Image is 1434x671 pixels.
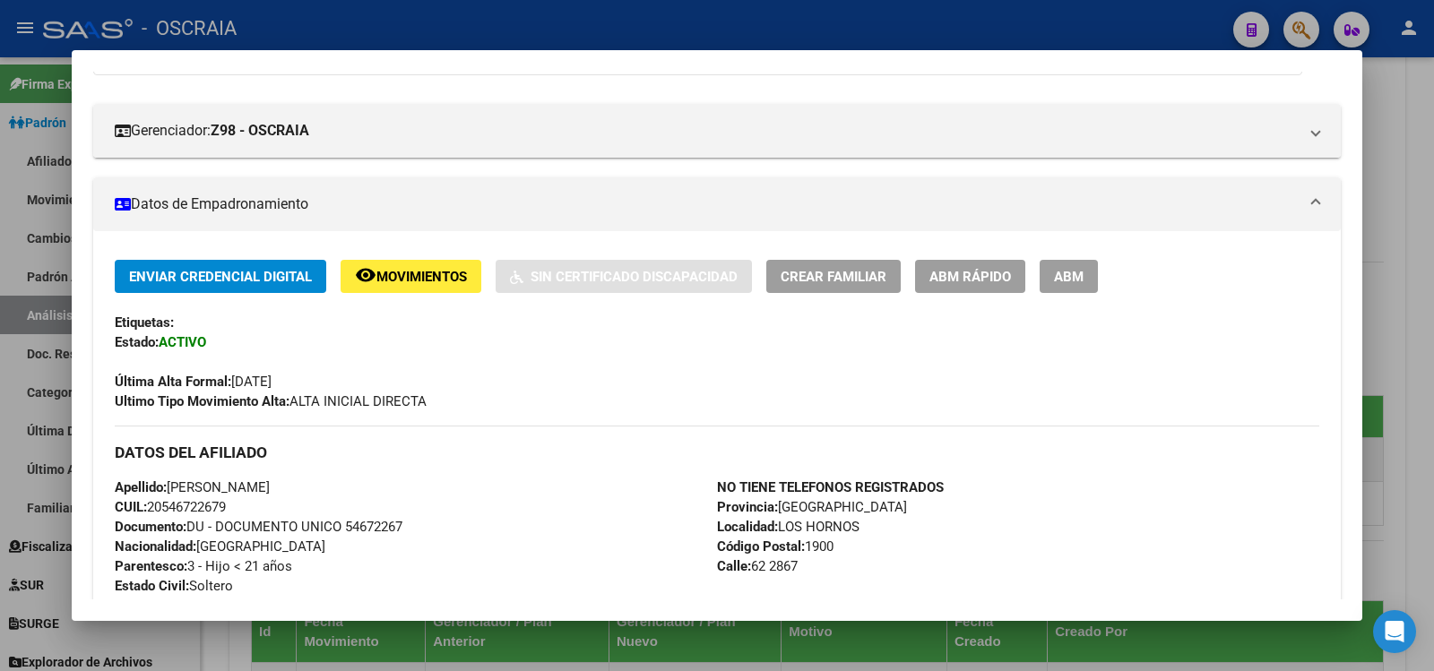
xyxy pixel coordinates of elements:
strong: Apellido: [115,479,167,495]
span: [GEOGRAPHIC_DATA] [115,538,325,555]
strong: Etiquetas: [115,314,174,331]
strong: Ultimo Tipo Movimiento Alta: [115,393,289,409]
span: ABM Rápido [929,269,1011,285]
mat-icon: remove_red_eye [355,264,376,286]
span: 3 - Hijo < 21 años [115,558,292,574]
mat-expansion-panel-header: Datos de Empadronamiento [93,177,1341,231]
div: Open Intercom Messenger [1373,610,1416,653]
strong: Última Alta Formal: [115,374,231,390]
strong: Localidad: [717,519,778,535]
strong: Calle: [717,558,751,574]
strong: Z98 - OSCRAIA [211,120,309,142]
mat-panel-title: Datos de Empadronamiento [115,194,1298,215]
span: [PERSON_NAME] [115,479,270,495]
strong: Nacionalidad: [115,538,196,555]
span: [DATE] [115,374,272,390]
span: ALTA INICIAL DIRECTA [115,393,427,409]
button: Enviar Credencial Digital [115,260,326,293]
strong: Discapacitado: [115,598,203,614]
button: Crear Familiar [766,260,901,293]
strong: Estado Civil: [115,578,189,594]
span: LOS HORNOS [717,519,860,535]
span: 20546722679 [115,499,226,515]
strong: Estado: [115,334,159,350]
strong: Código Postal: [717,538,805,555]
span: Enviar Credencial Digital [129,269,312,285]
span: 62 2867 [717,558,798,574]
button: ABM Rápido [915,260,1025,293]
span: [GEOGRAPHIC_DATA] [717,499,907,515]
span: Crear Familiar [781,269,886,285]
strong: NO TIENE TELEFONOS REGISTRADOS [717,479,944,495]
span: ABM [1054,269,1084,285]
strong: CUIL: [115,499,147,515]
span: DU - DOCUMENTO UNICO 54672267 [115,519,402,535]
strong: ACTIVO [159,334,206,350]
i: NO (00) [211,598,256,614]
strong: Parentesco: [115,558,187,574]
mat-panel-title: Gerenciador: [115,120,1298,142]
button: Movimientos [341,260,481,293]
strong: Provincia: [717,499,778,515]
strong: Documento: [115,519,186,535]
span: Sin Certificado Discapacidad [531,269,738,285]
span: 1900 [717,538,834,555]
span: Movimientos [376,269,467,285]
button: Sin Certificado Discapacidad [496,260,752,293]
button: ABM [1040,260,1098,293]
span: Soltero [115,578,233,594]
mat-expansion-panel-header: Gerenciador:Z98 - OSCRAIA [93,104,1341,158]
h3: DATOS DEL AFILIADO [115,443,1319,462]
